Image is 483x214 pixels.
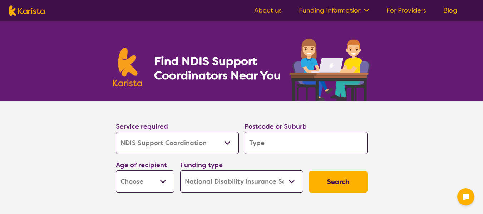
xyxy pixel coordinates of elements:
a: About us [254,6,282,15]
label: Postcode or Suburb [245,122,307,131]
img: Karista logo [113,48,142,86]
label: Service required [116,122,168,131]
label: Age of recipient [116,161,167,169]
label: Funding type [180,161,223,169]
img: Karista logo [9,5,45,16]
input: Type [245,132,368,154]
a: Blog [443,6,457,15]
a: Funding Information [299,6,369,15]
img: support-coordination [290,39,370,101]
button: Search [309,171,368,193]
h1: Find NDIS Support Coordinators Near You [154,54,286,83]
a: For Providers [386,6,426,15]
